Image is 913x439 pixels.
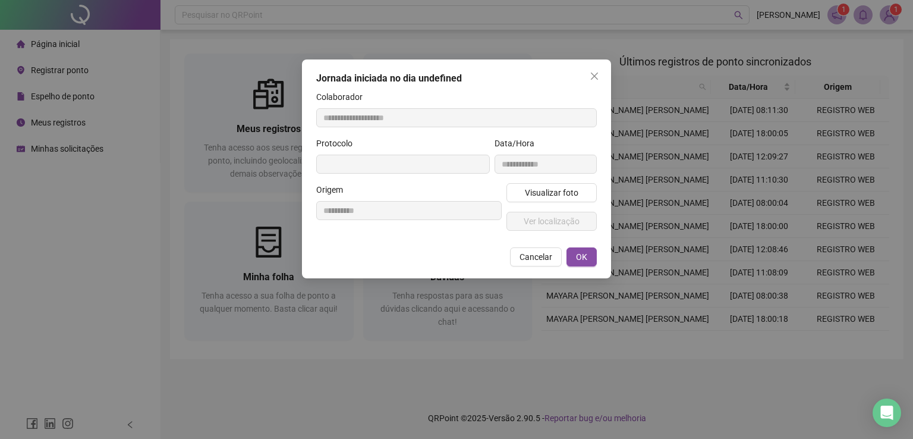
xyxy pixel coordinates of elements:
[525,186,578,199] span: Visualizar foto
[590,71,599,81] span: close
[576,250,587,264] span: OK
[566,247,597,266] button: OK
[316,183,351,196] label: Origem
[316,90,370,104] label: Colaborador
[316,71,597,86] div: Jornada iniciada no dia undefined
[873,399,901,427] div: Open Intercom Messenger
[585,67,604,86] button: Close
[506,212,597,231] button: Ver localização
[510,247,562,266] button: Cancelar
[506,183,597,202] button: Visualizar foto
[520,250,552,264] span: Cancelar
[316,137,360,150] label: Protocolo
[495,137,542,150] label: Data/Hora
